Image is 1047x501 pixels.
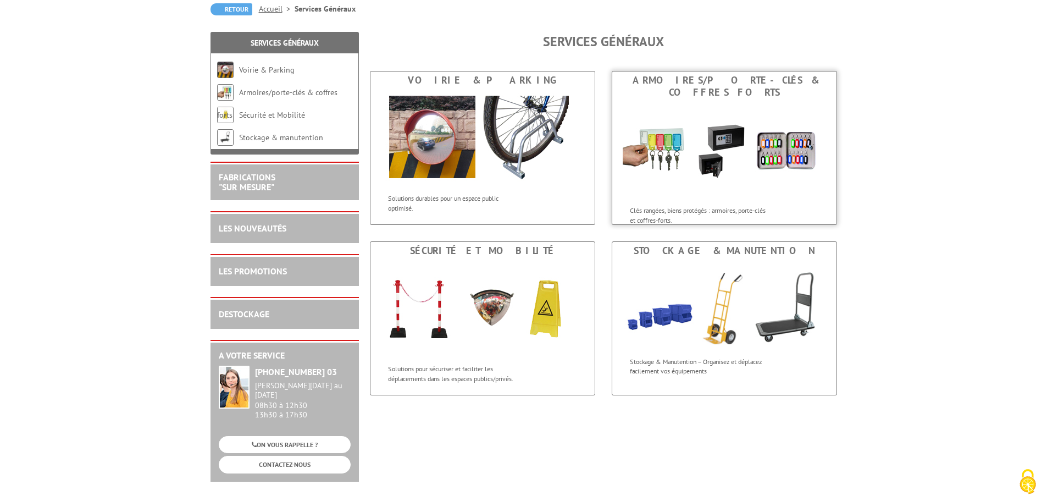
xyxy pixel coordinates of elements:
[210,3,252,15] a: Retour
[612,241,837,395] a: Stockage & manutention Stockage & manutention Stockage & Manutention – Organisez et déplacez faci...
[217,129,234,146] img: Stockage & manutention
[370,241,595,395] a: Sécurité et Mobilité Sécurité et Mobilité Solutions pour sécuriser et faciliter les déplacements ...
[373,74,592,86] div: Voirie & Parking
[388,364,524,383] p: Solutions pour sécuriser et faciliter les déplacements dans les espaces publics/privés.
[370,71,595,225] a: Voirie & Parking Voirie & Parking Solutions durables pour un espace public optimisé.
[251,38,319,48] a: Services Généraux
[612,260,837,351] img: Stockage & manutention
[217,84,234,101] img: Armoires/porte-clés & coffres forts
[219,456,351,473] a: CONTACTEZ-NOUS
[381,89,584,188] img: Voirie & Parking
[219,266,287,277] a: LES PROMOTIONS
[259,4,295,14] a: Accueil
[615,245,834,257] div: Stockage & manutention
[239,133,323,142] a: Stockage & manutention
[219,309,269,320] a: DESTOCKAGE
[219,223,286,234] a: LES NOUVEAUTÉS
[239,110,305,120] a: Sécurité et Mobilité
[217,62,234,78] img: Voirie & Parking
[373,245,592,257] div: Sécurité et Mobilité
[615,74,834,98] div: Armoires/porte-clés & coffres forts
[623,101,826,200] img: Armoires/porte-clés & coffres forts
[388,194,524,212] p: Solutions durables pour un espace public optimisé.
[219,366,250,409] img: widget-service.jpg
[219,172,275,192] a: FABRICATIONS"Sur Mesure"
[381,260,584,359] img: Sécurité et Mobilité
[630,206,766,224] p: Clés rangées, biens protégés : armoires, porte-clés et coffres-forts.
[217,87,337,120] a: Armoires/porte-clés & coffres forts
[255,366,337,377] strong: [PHONE_NUMBER] 03
[612,71,837,225] a: Armoires/porte-clés & coffres forts Armoires/porte-clés & coffres forts Clés rangées, biens proté...
[255,381,351,419] div: 08h30 à 12h30 13h30 à 17h30
[630,357,766,376] p: Stockage & Manutention – Organisez et déplacez facilement vos équipements
[239,65,295,75] a: Voirie & Parking
[255,381,351,400] div: [PERSON_NAME][DATE] au [DATE]
[370,35,837,49] h1: Services Généraux
[219,436,351,453] a: ON VOUS RAPPELLE ?
[219,351,351,361] h2: A votre service
[295,3,356,14] li: Services Généraux
[1009,464,1047,501] button: Cookies (fenêtre modale)
[1014,468,1042,496] img: Cookies (fenêtre modale)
